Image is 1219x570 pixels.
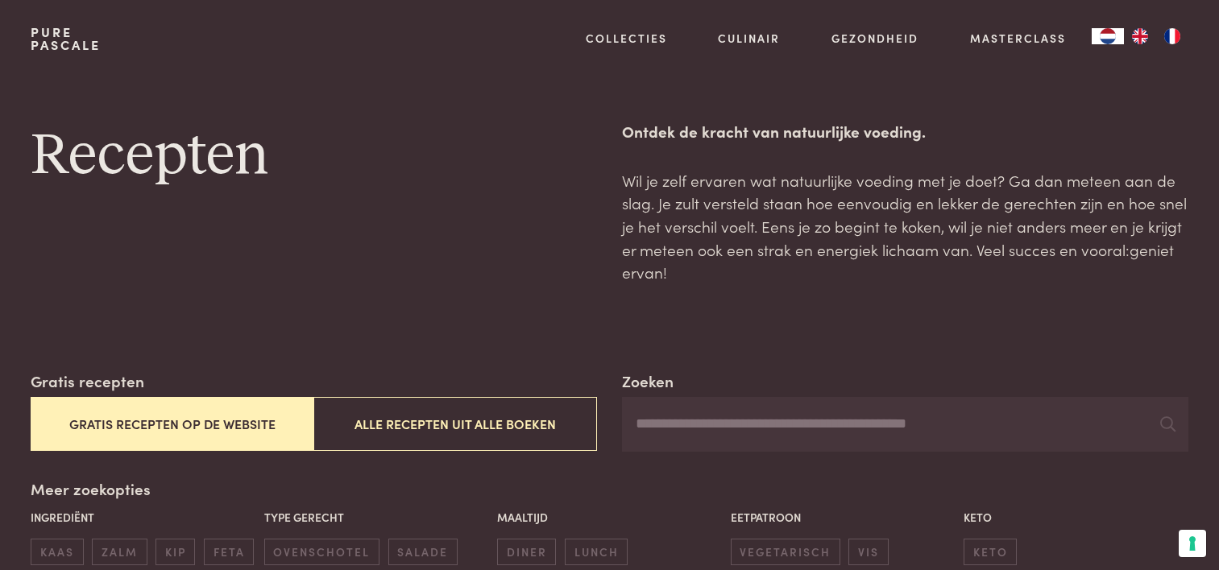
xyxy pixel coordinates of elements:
[388,539,458,565] span: salade
[1179,530,1206,557] button: Uw voorkeuren voor toestemming voor trackingtechnologieën
[31,397,313,451] button: Gratis recepten op de website
[1156,28,1188,44] a: FR
[92,539,147,565] span: zalm
[970,30,1066,47] a: Masterclass
[204,539,254,565] span: feta
[497,509,722,526] p: Maaltijd
[31,509,255,526] p: Ingrediënt
[831,30,918,47] a: Gezondheid
[622,120,926,142] strong: Ontdek de kracht van natuurlijke voeding.
[264,539,379,565] span: ovenschotel
[31,539,83,565] span: kaas
[313,397,596,451] button: Alle recepten uit alle boeken
[565,539,628,565] span: lunch
[155,539,195,565] span: kip
[622,169,1188,284] p: Wil je zelf ervaren wat natuurlijke voeding met je doet? Ga dan meteen aan de slag. Je zult verst...
[1092,28,1124,44] div: Language
[1092,28,1188,44] aside: Language selected: Nederlands
[586,30,667,47] a: Collecties
[31,120,596,192] h1: Recepten
[31,26,101,52] a: PurePascale
[964,539,1017,565] span: keto
[964,509,1188,526] p: Keto
[731,539,840,565] span: vegetarisch
[731,509,956,526] p: Eetpatroon
[1124,28,1188,44] ul: Language list
[718,30,780,47] a: Culinair
[31,370,144,393] label: Gratis recepten
[1092,28,1124,44] a: NL
[848,539,888,565] span: vis
[497,539,556,565] span: diner
[1124,28,1156,44] a: EN
[264,509,489,526] p: Type gerecht
[622,370,674,393] label: Zoeken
